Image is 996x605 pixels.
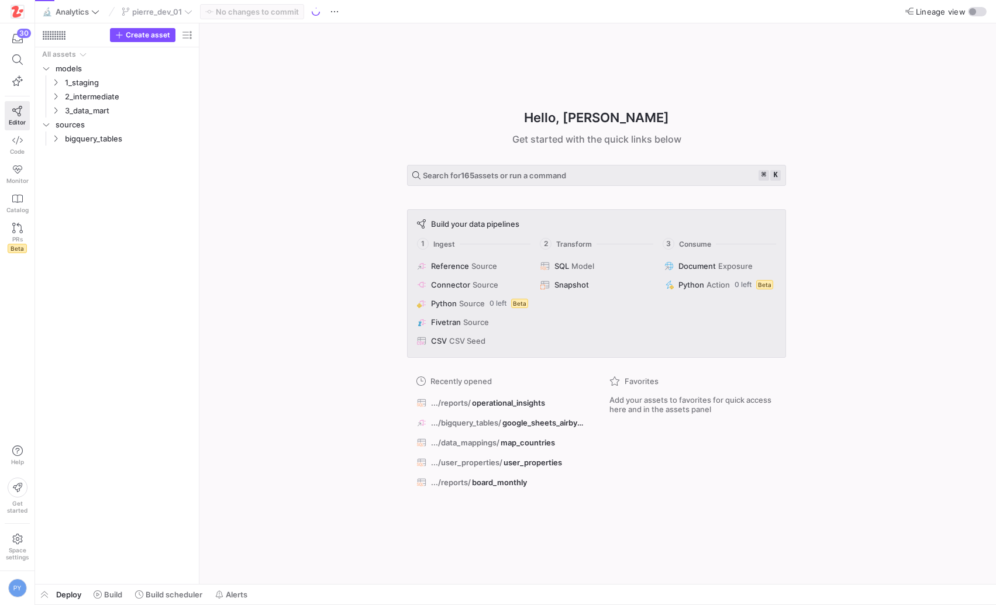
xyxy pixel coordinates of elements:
span: Monitor [6,177,29,184]
span: Source [471,261,497,271]
button: .../reports/board_monthly [414,475,586,490]
span: Snapshot [554,280,589,289]
div: Press SPACE to select this row. [40,61,194,75]
span: map_countries [501,438,555,447]
span: .../user_properties/ [431,458,502,467]
button: 🔬Analytics [40,4,102,19]
a: Monitor [5,160,30,189]
span: 2_intermediate [65,90,192,103]
span: Beta [756,280,773,289]
div: PY [8,579,27,597]
img: https://storage.googleapis.com/y42-prod-data-exchange/images/h4OkG5kwhGXbZ2sFpobXAPbjBGJTZTGe3yEd... [12,6,23,18]
button: .../data_mappings/map_countries [414,435,586,450]
span: 1_staging [65,76,192,89]
a: https://storage.googleapis.com/y42-prod-data-exchange/images/h4OkG5kwhGXbZ2sFpobXAPbjBGJTZTGe3yEd... [5,2,30,22]
div: Get started with the quick links below [407,132,786,146]
span: Recently opened [430,376,492,386]
span: Analytics [56,7,89,16]
span: Deploy [56,590,81,599]
span: Connector [431,280,470,289]
span: Build scheduler [146,590,202,599]
a: PRsBeta [5,218,30,258]
span: Code [10,148,25,155]
div: Press SPACE to select this row. [40,117,194,132]
button: .../reports/operational_insights [414,395,586,410]
div: All assets [42,50,76,58]
span: .../data_mappings/ [431,438,499,447]
span: Action [706,280,730,289]
span: Source [459,299,485,308]
button: DocumentExposure [662,259,778,273]
div: Press SPACE to select this row. [40,89,194,103]
span: google_sheets_airbyte_cloud [502,418,583,427]
button: PythonSource0 leftBeta [415,296,531,310]
button: PY [5,576,30,600]
div: Press SPACE to select this row. [40,132,194,146]
span: .../bigquery_tables/ [431,418,501,427]
a: Editor [5,101,30,130]
button: CSVCSV Seed [415,334,531,348]
button: Create asset [110,28,175,42]
span: Space settings [6,547,29,561]
span: Add your assets to favorites for quick access here and in the assets panel [609,395,777,414]
span: board_monthly [472,478,527,487]
span: operational_insights [472,398,545,407]
button: PythonAction0 leftBeta [662,278,778,292]
span: CSV Seed [449,336,485,345]
kbd: ⌘ [759,170,769,181]
button: Getstarted [5,473,30,518]
span: Editor [9,119,26,126]
button: Help [5,440,30,471]
div: Press SPACE to select this row. [40,103,194,117]
button: Search for165assets or run a command⌘k [407,165,786,186]
span: Favorites [625,376,659,386]
button: .../bigquery_tables/google_sheets_airbyte_cloud [414,415,586,430]
span: Fivetran [431,317,461,327]
button: FivetranSource [415,315,531,329]
span: Exposure [718,261,753,271]
span: PRs [12,236,23,243]
span: Python [431,299,457,308]
span: Source [463,317,489,327]
span: .../reports/ [431,398,471,407]
a: Code [5,130,30,160]
span: Alerts [226,590,247,599]
button: ReferenceSource [415,259,531,273]
span: Document [678,261,716,271]
button: Build [88,585,127,604]
span: Reference [431,261,469,271]
span: CSV [431,336,447,345]
span: 3_data_mart [65,104,192,117]
span: 0 left [490,299,506,307]
span: Beta [511,299,528,308]
a: Catalog [5,189,30,218]
kbd: k [770,170,781,181]
span: sources [56,118,192,132]
span: models [56,62,192,75]
span: 🔬 [43,8,51,16]
span: Build your data pipelines [431,219,519,229]
button: Snapshot [538,278,654,292]
div: Press SPACE to select this row. [40,47,194,61]
span: Source [473,280,498,289]
button: ConnectorSource [415,278,531,292]
span: Create asset [126,31,170,39]
h1: Hello, [PERSON_NAME] [524,108,669,127]
strong: 165 [461,171,474,180]
button: Alerts [210,585,253,604]
span: bigquery_tables [65,132,192,146]
button: 30 [5,28,30,49]
span: Build [104,590,122,599]
button: Build scheduler [130,585,208,604]
div: Press SPACE to select this row. [40,75,194,89]
div: 30 [17,29,31,38]
span: Catalog [6,206,29,213]
span: Get started [7,500,27,514]
span: SQL [554,261,569,271]
span: Search for assets or run a command [423,171,566,180]
button: SQLModel [538,259,654,273]
span: 0 left [735,281,752,289]
a: Spacesettings [5,528,30,566]
span: Python [678,280,704,289]
span: .../reports/ [431,478,471,487]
